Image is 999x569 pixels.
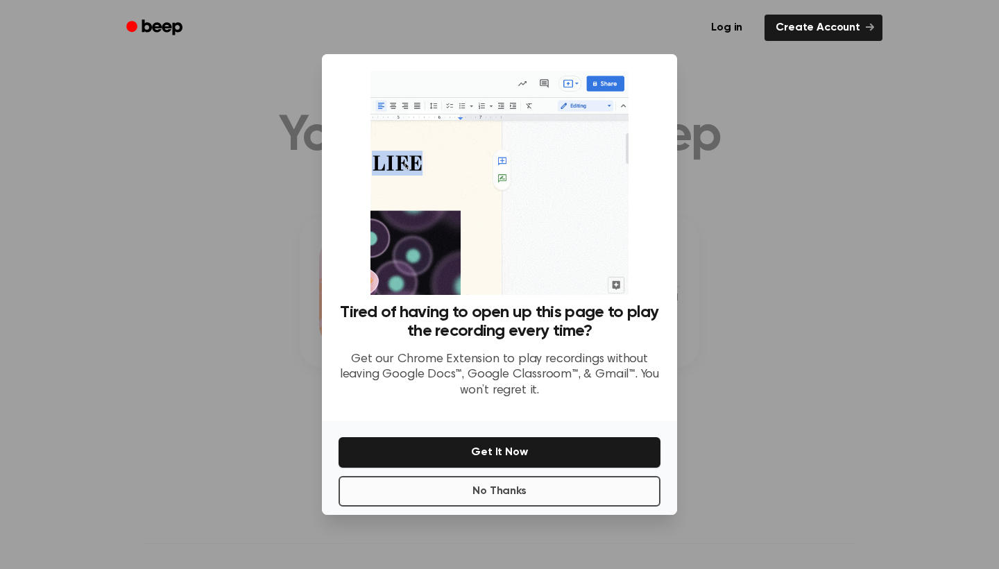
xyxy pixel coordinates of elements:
[370,71,628,295] img: Beep extension in action
[765,15,882,41] a: Create Account
[117,15,195,42] a: Beep
[339,476,660,507] button: No Thanks
[339,437,660,468] button: Get It Now
[339,352,660,399] p: Get our Chrome Extension to play recordings without leaving Google Docs™, Google Classroom™, & Gm...
[339,303,660,341] h3: Tired of having to open up this page to play the recording every time?
[697,12,756,44] a: Log in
